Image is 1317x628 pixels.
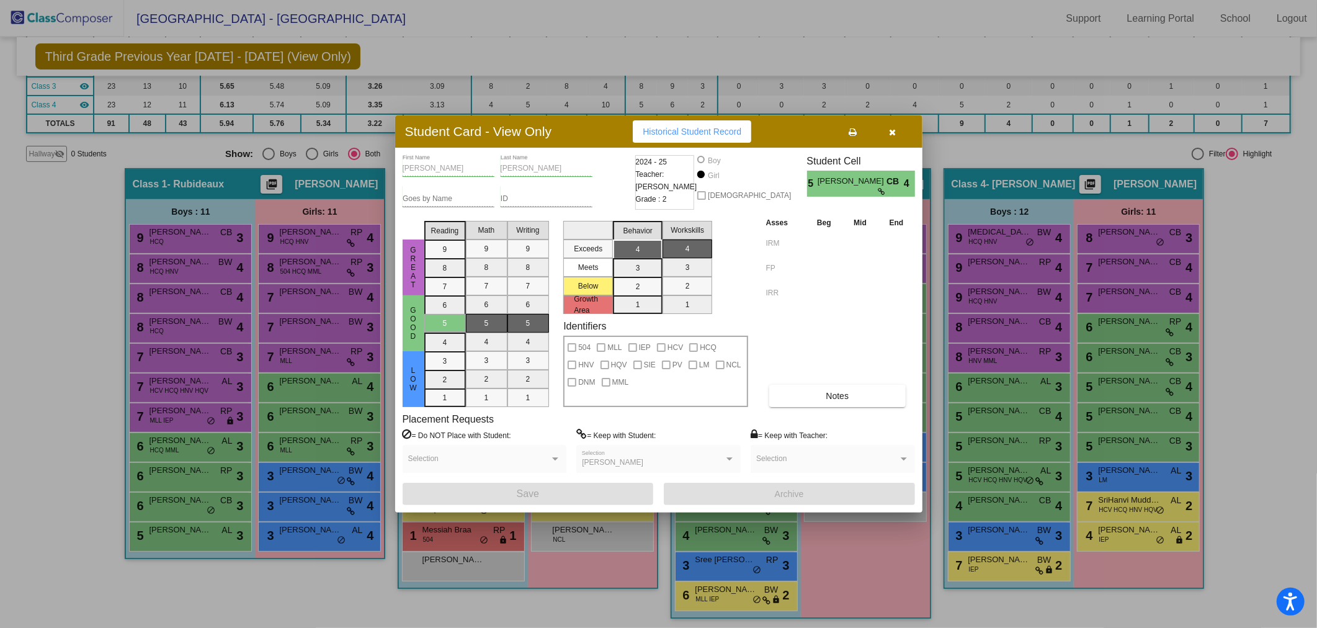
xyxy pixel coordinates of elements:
[578,357,594,372] span: HNV
[769,385,906,407] button: Notes
[726,357,741,372] span: NCL
[563,320,606,332] label: Identifiers
[700,340,717,355] span: HCQ
[578,375,595,390] span: DNM
[708,188,791,203] span: [DEMOGRAPHIC_DATA]
[644,357,656,372] span: SIE
[611,357,627,372] span: HQV
[578,340,591,355] span: 504
[707,170,720,181] div: Girl
[636,193,667,205] span: Grade : 2
[639,340,651,355] span: IEP
[826,391,849,401] span: Notes
[818,175,886,188] span: [PERSON_NAME]
[878,216,914,230] th: End
[806,216,842,230] th: Beg
[633,120,751,143] button: Historical Student Record
[904,176,914,191] span: 4
[408,246,419,289] span: great
[517,488,539,499] span: Save
[405,123,552,139] h3: Student Card - View Only
[664,483,915,505] button: Archive
[403,413,494,425] label: Placement Requests
[403,429,511,441] label: = Do NOT Place with Student:
[612,375,629,390] span: MML
[807,155,915,167] h3: Student Cell
[807,176,818,191] span: 5
[672,357,682,372] span: PV
[636,168,697,193] span: Teacher: [PERSON_NAME]
[403,483,654,505] button: Save
[775,489,804,499] span: Archive
[408,306,419,341] span: Good
[699,357,710,372] span: LM
[667,340,683,355] span: HCV
[643,127,741,137] span: Historical Student Record
[766,259,803,277] input: assessment
[766,234,803,253] input: assessment
[582,458,643,467] span: [PERSON_NAME]
[408,366,419,392] span: LOW
[607,340,622,355] span: MLL
[766,284,803,302] input: assessment
[707,155,721,166] div: Boy
[636,156,667,168] span: 2024 - 25
[763,216,806,230] th: Asses
[403,195,494,204] input: goes by name
[886,175,904,188] span: CB
[751,429,828,441] label: = Keep with Teacher:
[576,429,656,441] label: = Keep with Student:
[842,216,878,230] th: Mid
